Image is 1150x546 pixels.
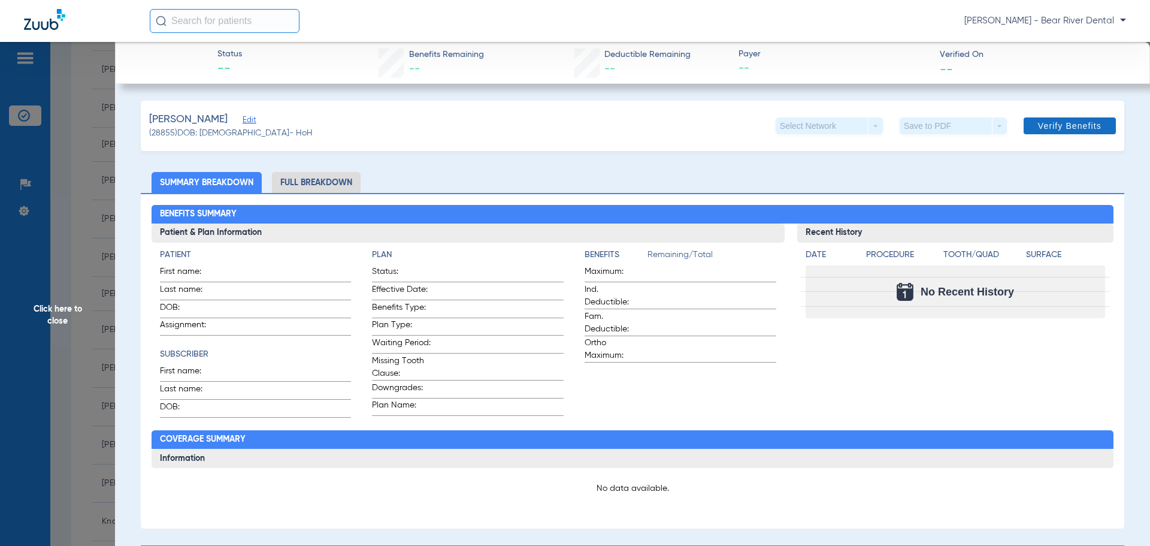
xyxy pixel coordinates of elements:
[372,355,431,380] span: Missing Tooth Clause:
[604,49,691,61] span: Deductible Remaining
[372,301,431,318] span: Benefits Type:
[243,116,253,127] span: Edit
[372,249,564,261] h4: Plan
[585,337,643,362] span: Ortho Maximum:
[372,266,431,282] span: Status:
[585,283,643,309] span: Ind. Deductible:
[585,310,643,336] span: Fam. Deductible:
[964,15,1126,27] span: [PERSON_NAME] - Bear River Dental
[940,62,953,75] span: --
[160,319,219,335] span: Assignment:
[24,9,65,30] img: Zuub Logo
[152,172,262,193] li: Summary Breakdown
[585,266,643,282] span: Maximum:
[160,249,352,261] h4: Patient
[585,249,647,266] app-breakdown-title: Benefits
[739,48,930,61] span: Payer
[160,301,219,318] span: DOB:
[739,61,930,76] span: --
[866,249,939,266] app-breakdown-title: Procedure
[217,61,242,78] span: --
[806,249,856,266] app-breakdown-title: Date
[797,224,1114,243] h3: Recent History
[156,16,167,26] img: Search Icon
[943,249,1022,261] h4: Tooth/Quad
[160,383,219,399] span: Last name:
[940,49,1131,61] span: Verified On
[1026,249,1105,266] app-breakdown-title: Surface
[152,449,1114,468] h3: Information
[152,224,785,243] h3: Patient & Plan Information
[160,482,1106,494] p: No data available.
[372,319,431,335] span: Plan Type:
[160,401,219,417] span: DOB:
[585,249,647,261] h4: Benefits
[806,249,856,261] h4: Date
[160,266,219,282] span: First name:
[943,249,1022,266] app-breakdown-title: Tooth/Quad
[152,205,1114,224] h2: Benefits Summary
[1026,249,1105,261] h4: Surface
[149,112,228,127] span: [PERSON_NAME]
[921,286,1014,298] span: No Recent History
[1024,117,1116,134] button: Verify Benefits
[604,64,615,74] span: --
[1038,121,1101,131] span: Verify Benefits
[217,48,242,61] span: Status
[1090,488,1150,546] iframe: Chat Widget
[160,365,219,381] span: First name:
[149,127,313,140] span: (28855) DOB: [DEMOGRAPHIC_DATA] - HoH
[160,283,219,300] span: Last name:
[372,337,431,353] span: Waiting Period:
[272,172,361,193] li: Full Breakdown
[160,348,352,361] h4: Subscriber
[372,382,431,398] span: Downgrades:
[409,64,420,74] span: --
[372,283,431,300] span: Effective Date:
[372,399,431,415] span: Plan Name:
[866,249,939,261] h4: Procedure
[409,49,484,61] span: Benefits Remaining
[152,430,1114,450] h2: Coverage Summary
[647,249,776,266] span: Remaining/Total
[150,9,299,33] input: Search for patients
[897,283,913,301] img: Calendar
